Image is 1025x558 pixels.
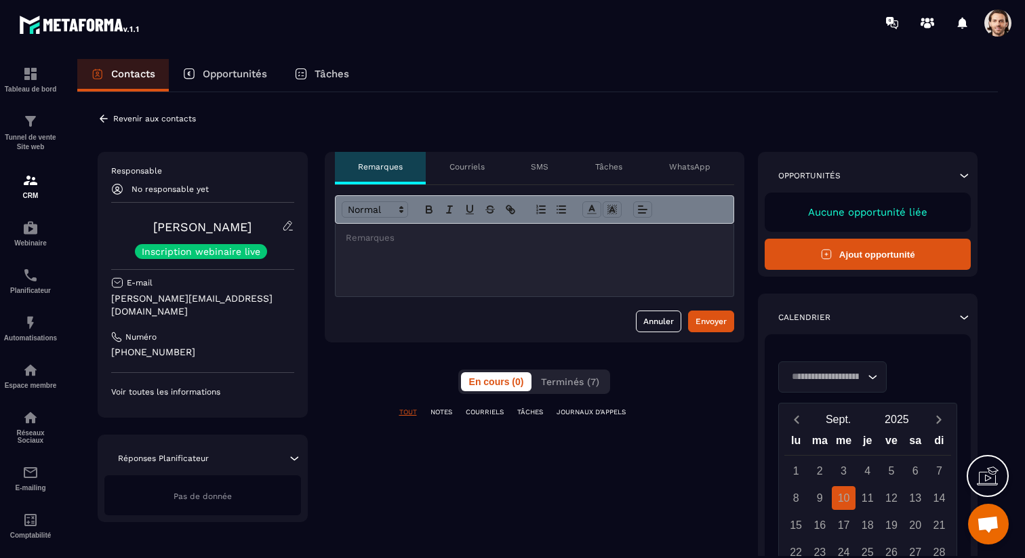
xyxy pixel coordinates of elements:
div: 15 [784,513,808,537]
div: Envoyer [696,315,727,328]
a: Tâches [281,59,363,92]
a: Opportunités [169,59,281,92]
p: Calendrier [778,312,830,323]
div: 13 [904,486,927,510]
a: formationformationCRM [3,162,58,210]
a: emailemailE-mailing [3,454,58,502]
img: formation [22,66,39,82]
button: Open months overlay [809,407,868,431]
a: [PERSON_NAME] [153,220,252,234]
p: JOURNAUX D'APPELS [557,407,626,417]
p: Espace membre [3,382,58,389]
p: No responsable yet [132,184,209,194]
div: 1 [784,459,808,483]
div: 8 [784,486,808,510]
a: automationsautomationsWebinaire [3,210,58,257]
p: Courriels [449,161,485,172]
img: automations [22,362,39,378]
p: Réseaux Sociaux [3,429,58,444]
div: ve [879,431,903,455]
div: 14 [927,486,951,510]
div: je [856,431,879,455]
div: 3 [832,459,856,483]
button: Ajout opportunité [765,239,971,270]
div: 9 [808,486,832,510]
p: Webinaire [3,239,58,247]
div: 11 [856,486,879,510]
a: Contacts [77,59,169,92]
div: lu [784,431,807,455]
a: accountantaccountantComptabilité [3,502,58,549]
p: Réponses Planificateur [118,453,209,464]
p: [PHONE_NUMBER] [111,346,294,359]
p: SMS [531,161,548,172]
p: E-mailing [3,484,58,492]
div: di [927,431,951,455]
img: automations [22,220,39,236]
img: accountant [22,512,39,528]
p: NOTES [430,407,452,417]
a: automationsautomationsEspace membre [3,352,58,399]
div: 12 [879,486,903,510]
span: Terminés (7) [542,376,601,387]
button: Next month [926,410,951,429]
p: Opportunités [778,170,841,181]
img: scheduler [22,267,39,283]
div: 10 [832,486,856,510]
div: 7 [927,459,951,483]
div: 20 [904,513,927,537]
p: Aucune opportunité liée [778,206,958,218]
button: Terminés (7) [534,372,609,391]
span: Pas de donnée [174,492,232,501]
p: Voir toutes les informations [111,386,294,397]
div: 5 [879,459,903,483]
button: Annuler [636,311,681,332]
img: logo [19,12,141,37]
img: formation [22,172,39,188]
p: Remarques [358,161,403,172]
p: Tâches [315,68,349,80]
button: Open years overlay [868,407,926,431]
div: 16 [808,513,832,537]
p: Inscription webinaire live [142,247,260,256]
button: En cours (0) [460,372,533,391]
img: email [22,464,39,481]
a: automationsautomationsAutomatisations [3,304,58,352]
span: En cours (0) [468,376,525,387]
div: 17 [832,513,856,537]
p: Automatisations [3,334,58,342]
p: Numéro [125,332,157,342]
img: automations [22,315,39,331]
p: Tâches [595,161,622,172]
div: ma [808,431,832,455]
a: formationformationTableau de bord [3,56,58,103]
div: 4 [856,459,879,483]
p: Comptabilité [3,532,58,539]
div: sa [904,431,927,455]
div: 19 [879,513,903,537]
input: Search for option [787,370,864,384]
div: 6 [904,459,927,483]
img: formation [22,113,39,129]
p: TÂCHES [517,407,543,417]
div: Ouvrir le chat [968,504,1009,544]
p: TOUT [399,407,417,417]
p: Opportunités [203,68,267,80]
button: Envoyer [688,311,734,332]
p: Contacts [111,68,155,80]
div: 2 [808,459,832,483]
div: 18 [856,513,879,537]
p: Tableau de bord [3,85,58,93]
div: Search for option [778,361,887,393]
p: E-mail [127,277,153,288]
p: Tunnel de vente Site web [3,133,58,152]
div: me [832,431,856,455]
a: schedulerschedulerPlanificateur [3,257,58,304]
button: Previous month [784,410,809,429]
p: [PERSON_NAME][EMAIL_ADDRESS][DOMAIN_NAME] [111,292,294,318]
p: WhatsApp [669,161,710,172]
p: Planificateur [3,287,58,294]
a: formationformationTunnel de vente Site web [3,103,58,162]
p: COURRIELS [466,407,504,417]
p: Revenir aux contacts [113,114,196,123]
